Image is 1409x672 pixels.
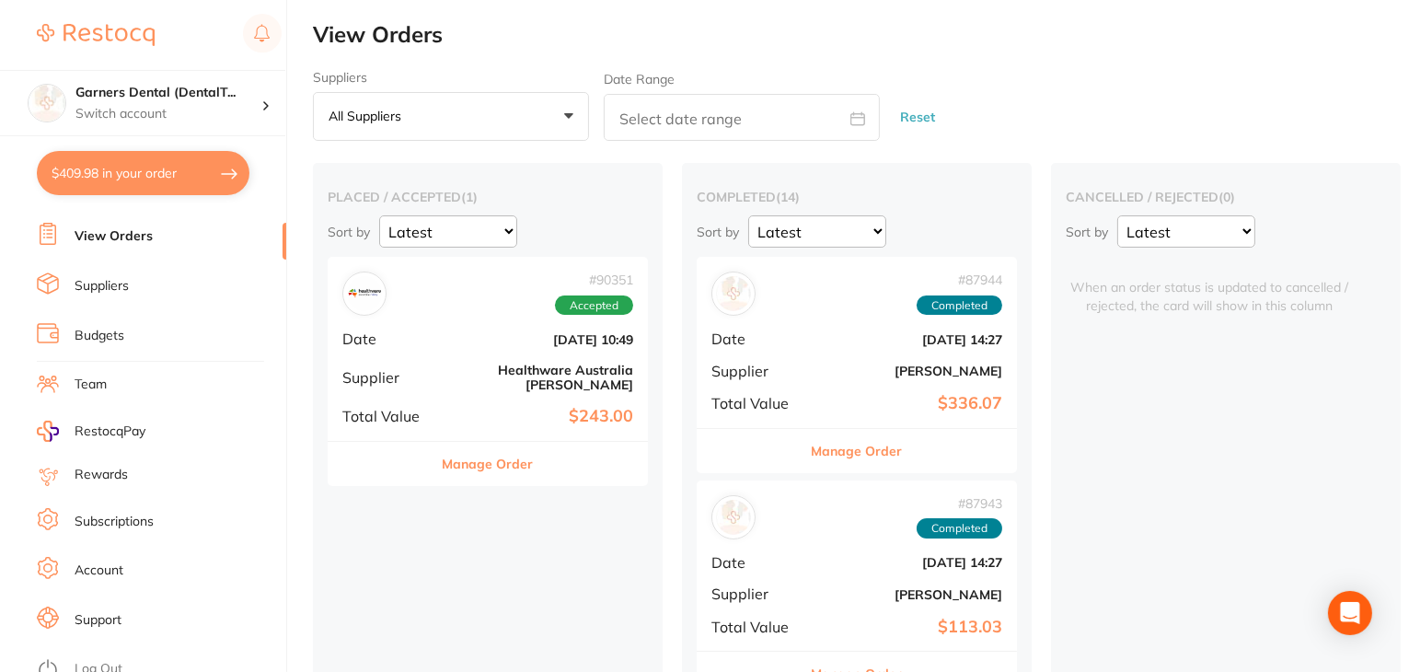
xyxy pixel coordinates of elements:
[75,105,261,123] p: Switch account
[75,562,123,580] a: Account
[1328,591,1372,635] div: Open Intercom Messenger
[449,332,633,347] b: [DATE] 10:49
[75,423,145,441] span: RestocqPay
[313,92,589,142] button: All suppliers
[37,151,249,195] button: $409.98 in your order
[329,108,409,124] p: All suppliers
[75,376,107,394] a: Team
[917,295,1002,316] span: Completed
[29,85,65,122] img: Garners Dental (DentalTown 5)
[716,276,751,311] img: Henry Schein Halas
[697,224,739,240] p: Sort by
[37,421,145,442] a: RestocqPay
[818,394,1002,413] b: $336.07
[347,276,382,311] img: Healthware Australia Ridley
[818,587,1002,602] b: [PERSON_NAME]
[818,332,1002,347] b: [DATE] 14:27
[75,466,128,484] a: Rewards
[895,93,941,142] button: Reset
[604,94,880,141] input: Select date range
[917,496,1002,511] span: # 87943
[37,421,59,442] img: RestocqPay
[716,500,751,535] img: Adam Dental
[1066,224,1108,240] p: Sort by
[313,22,1409,48] h2: View Orders
[449,363,633,392] b: Healthware Australia [PERSON_NAME]
[342,369,434,386] span: Supplier
[818,364,1002,378] b: [PERSON_NAME]
[812,429,903,473] button: Manage Order
[711,585,803,602] span: Supplier
[37,24,155,46] img: Restocq Logo
[328,189,648,205] h2: placed / accepted ( 1 )
[555,295,633,316] span: Accepted
[342,330,434,347] span: Date
[555,272,633,287] span: # 90351
[818,555,1002,570] b: [DATE] 14:27
[711,330,803,347] span: Date
[711,363,803,379] span: Supplier
[711,619,803,635] span: Total Value
[1066,257,1353,315] span: When an order status is updated to cancelled / rejected, the card will show in this column
[604,72,675,87] label: Date Range
[342,408,434,424] span: Total Value
[917,272,1002,287] span: # 87944
[75,611,121,630] a: Support
[443,442,534,486] button: Manage Order
[711,395,803,411] span: Total Value
[917,518,1002,539] span: Completed
[1066,189,1386,205] h2: cancelled / rejected ( 0 )
[328,224,370,240] p: Sort by
[711,554,803,571] span: Date
[818,618,1002,637] b: $113.03
[75,327,124,345] a: Budgets
[75,84,261,102] h4: Garners Dental (DentalTown 5)
[75,227,153,246] a: View Orders
[328,257,648,485] div: Healthware Australia Ridley#90351AcceptedDate[DATE] 10:49SupplierHealthware Australia [PERSON_NAM...
[697,189,1017,205] h2: completed ( 14 )
[449,407,633,426] b: $243.00
[37,14,155,56] a: Restocq Logo
[75,513,154,531] a: Subscriptions
[75,277,129,295] a: Suppliers
[313,70,589,85] label: Suppliers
